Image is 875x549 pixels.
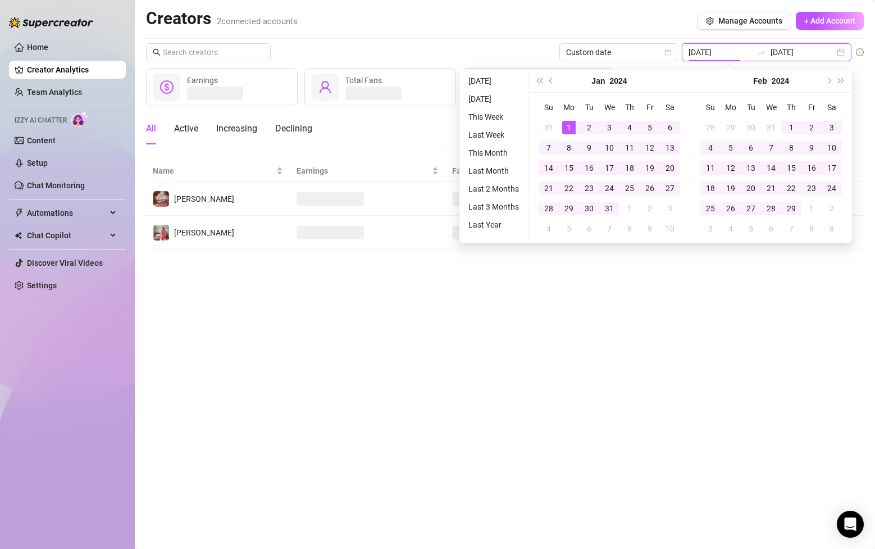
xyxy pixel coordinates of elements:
[27,88,82,97] a: Team Analytics
[579,178,599,198] td: 2024-01-23
[785,182,798,195] div: 22
[764,161,778,175] div: 14
[757,48,766,57] span: to
[539,138,559,158] td: 2024-01-07
[559,178,579,198] td: 2024-01-22
[464,74,523,88] li: [DATE]
[27,61,117,79] a: Creator Analytics
[704,202,717,215] div: 25
[623,222,636,235] div: 8
[764,222,778,235] div: 6
[542,141,555,155] div: 7
[744,222,758,235] div: 5
[741,158,761,178] td: 2024-02-13
[464,218,523,232] li: Last Year
[591,70,605,92] button: Choose a month
[741,117,761,138] td: 2024-01-30
[559,158,579,178] td: 2024-01-15
[640,97,660,117] th: Fr
[721,158,741,178] td: 2024-02-12
[464,146,523,160] li: This Month
[704,222,717,235] div: 3
[801,178,822,198] td: 2024-02-23
[785,161,798,175] div: 15
[700,219,721,239] td: 2024-03-03
[772,70,789,92] button: Choose a year
[718,16,782,25] span: Manage Accounts
[757,48,766,57] span: swap-right
[764,121,778,134] div: 31
[27,158,48,167] a: Setup
[623,141,636,155] div: 11
[27,43,48,52] a: Home
[582,202,596,215] div: 30
[27,281,57,290] a: Settings
[753,70,767,92] button: Choose a month
[700,158,721,178] td: 2024-02-11
[689,46,753,58] input: Start date
[704,121,717,134] div: 28
[27,181,85,190] a: Chat Monitoring
[761,97,781,117] th: We
[619,178,640,198] td: 2024-01-25
[700,178,721,198] td: 2024-02-18
[623,182,636,195] div: 25
[187,76,218,85] span: Earnings
[297,165,430,177] span: Earnings
[27,204,107,222] span: Automations
[559,219,579,239] td: 2024-02-05
[619,198,640,219] td: 2024-02-01
[741,198,761,219] td: 2024-02-27
[804,16,855,25] span: + Add Account
[801,219,822,239] td: 2024-03-08
[741,219,761,239] td: 2024-03-05
[539,198,559,219] td: 2024-01-28
[562,161,576,175] div: 15
[559,138,579,158] td: 2024-01-08
[825,141,838,155] div: 10
[153,48,161,56] span: search
[771,46,835,58] input: End date
[822,97,842,117] th: Sa
[796,12,864,30] button: + Add Account
[721,198,741,219] td: 2024-02-26
[805,141,818,155] div: 9
[542,121,555,134] div: 31
[825,182,838,195] div: 24
[785,222,798,235] div: 7
[542,161,555,175] div: 14
[153,225,169,241] img: Susanna
[724,202,737,215] div: 26
[721,219,741,239] td: 2024-03-04
[582,141,596,155] div: 9
[764,182,778,195] div: 21
[724,222,737,235] div: 4
[539,219,559,239] td: 2024-02-04
[619,219,640,239] td: 2024-02-08
[582,161,596,175] div: 16
[643,121,657,134] div: 5
[660,178,680,198] td: 2024-01-27
[562,141,576,155] div: 8
[542,222,555,235] div: 4
[640,158,660,178] td: 2024-01-19
[801,138,822,158] td: 2024-02-09
[643,202,657,215] div: 2
[805,222,818,235] div: 8
[275,122,312,135] div: Declining
[579,117,599,138] td: 2024-01-02
[744,182,758,195] div: 20
[603,182,616,195] div: 24
[704,161,717,175] div: 11
[542,202,555,215] div: 28
[545,70,558,92] button: Previous month (PageUp)
[781,158,801,178] td: 2024-02-15
[700,117,721,138] td: 2024-01-28
[805,182,818,195] div: 23
[801,97,822,117] th: Fr
[741,138,761,158] td: 2024-02-06
[724,161,737,175] div: 12
[785,141,798,155] div: 8
[825,161,838,175] div: 17
[744,141,758,155] div: 6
